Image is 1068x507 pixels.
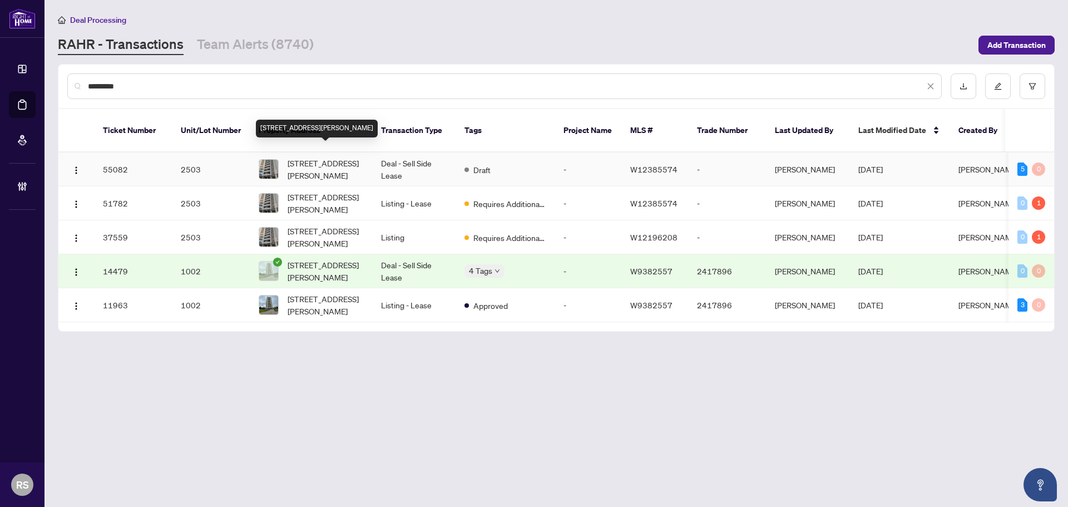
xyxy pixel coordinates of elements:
td: 2417896 [688,254,766,288]
td: 1002 [172,254,250,288]
th: Property Address [250,109,372,152]
td: [PERSON_NAME] [766,186,849,220]
td: - [555,186,621,220]
span: down [495,268,500,274]
span: [DATE] [858,300,883,310]
div: 0 [1017,196,1027,210]
td: Listing [372,220,456,254]
span: Draft [473,164,491,176]
span: download [960,82,967,90]
span: RS [16,477,29,493]
th: Unit/Lot Number [172,109,250,152]
button: Logo [67,296,85,314]
th: Ticket Number [94,109,172,152]
td: 51782 [94,186,172,220]
span: W9382557 [630,266,673,276]
img: Logo [72,302,81,311]
td: - [555,152,621,186]
span: home [58,16,66,24]
td: [PERSON_NAME] [766,254,849,288]
td: 55082 [94,152,172,186]
span: W12196208 [630,232,678,242]
img: thumbnail-img [259,262,278,280]
div: 3 [1017,298,1027,312]
th: Trade Number [688,109,766,152]
td: Listing - Lease [372,288,456,322]
a: RAHR - Transactions [58,35,184,55]
th: Last Updated By [766,109,849,152]
span: Deal Processing [70,15,126,25]
div: 0 [1032,264,1045,278]
td: 14479 [94,254,172,288]
span: [PERSON_NAME] [958,164,1018,174]
td: 1002 [172,288,250,322]
span: 4 Tags [469,264,492,277]
td: - [688,220,766,254]
span: [STREET_ADDRESS][PERSON_NAME] [288,191,363,215]
button: filter [1020,73,1045,99]
img: thumbnail-img [259,160,278,179]
th: Created By [950,109,1016,152]
td: 2417896 [688,288,766,322]
span: [PERSON_NAME] [958,300,1018,310]
th: Last Modified Date [849,109,950,152]
div: 0 [1017,230,1027,244]
span: Requires Additional Docs [473,232,546,244]
td: Deal - Sell Side Lease [372,152,456,186]
span: [DATE] [858,164,883,174]
td: - [555,288,621,322]
td: - [688,152,766,186]
span: [STREET_ADDRESS][PERSON_NAME] [288,225,363,249]
span: edit [994,82,1002,90]
td: [PERSON_NAME] [766,220,849,254]
td: [PERSON_NAME] [766,288,849,322]
img: thumbnail-img [259,228,278,247]
span: W12385574 [630,198,678,208]
td: - [688,186,766,220]
span: [PERSON_NAME] [958,266,1018,276]
span: Last Modified Date [858,124,926,136]
button: Add Transaction [978,36,1055,55]
div: [STREET_ADDRESS][PERSON_NAME] [256,120,378,137]
span: [PERSON_NAME] [958,232,1018,242]
span: close [927,82,934,90]
div: 5 [1017,163,1027,176]
span: W12385574 [630,164,678,174]
span: [PERSON_NAME] [958,198,1018,208]
span: [DATE] [858,198,883,208]
span: [DATE] [858,266,883,276]
span: Requires Additional Docs [473,198,546,210]
div: 0 [1017,264,1027,278]
span: [STREET_ADDRESS][PERSON_NAME] [288,293,363,317]
span: Approved [473,299,508,312]
button: Open asap [1023,468,1057,501]
div: 1 [1032,196,1045,210]
img: Logo [72,268,81,277]
td: Listing - Lease [372,186,456,220]
td: - [555,220,621,254]
span: [STREET_ADDRESS][PERSON_NAME] [288,259,363,283]
button: Logo [67,160,85,178]
img: Logo [72,200,81,209]
div: 1 [1032,230,1045,244]
img: Logo [72,234,81,243]
td: - [555,254,621,288]
img: logo [9,8,36,29]
button: download [951,73,976,99]
div: 0 [1032,298,1045,312]
span: check-circle [273,258,282,267]
td: Deal - Sell Side Lease [372,254,456,288]
img: Logo [72,166,81,175]
td: 2503 [172,152,250,186]
div: 0 [1032,163,1045,176]
td: [PERSON_NAME] [766,152,849,186]
a: Team Alerts (8740) [197,35,314,55]
span: W9382557 [630,300,673,310]
span: Add Transaction [987,36,1046,54]
td: 37559 [94,220,172,254]
span: [STREET_ADDRESS][PERSON_NAME] [288,157,363,181]
th: Project Name [555,109,621,152]
button: edit [985,73,1011,99]
button: Logo [67,194,85,212]
th: Transaction Type [372,109,456,152]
